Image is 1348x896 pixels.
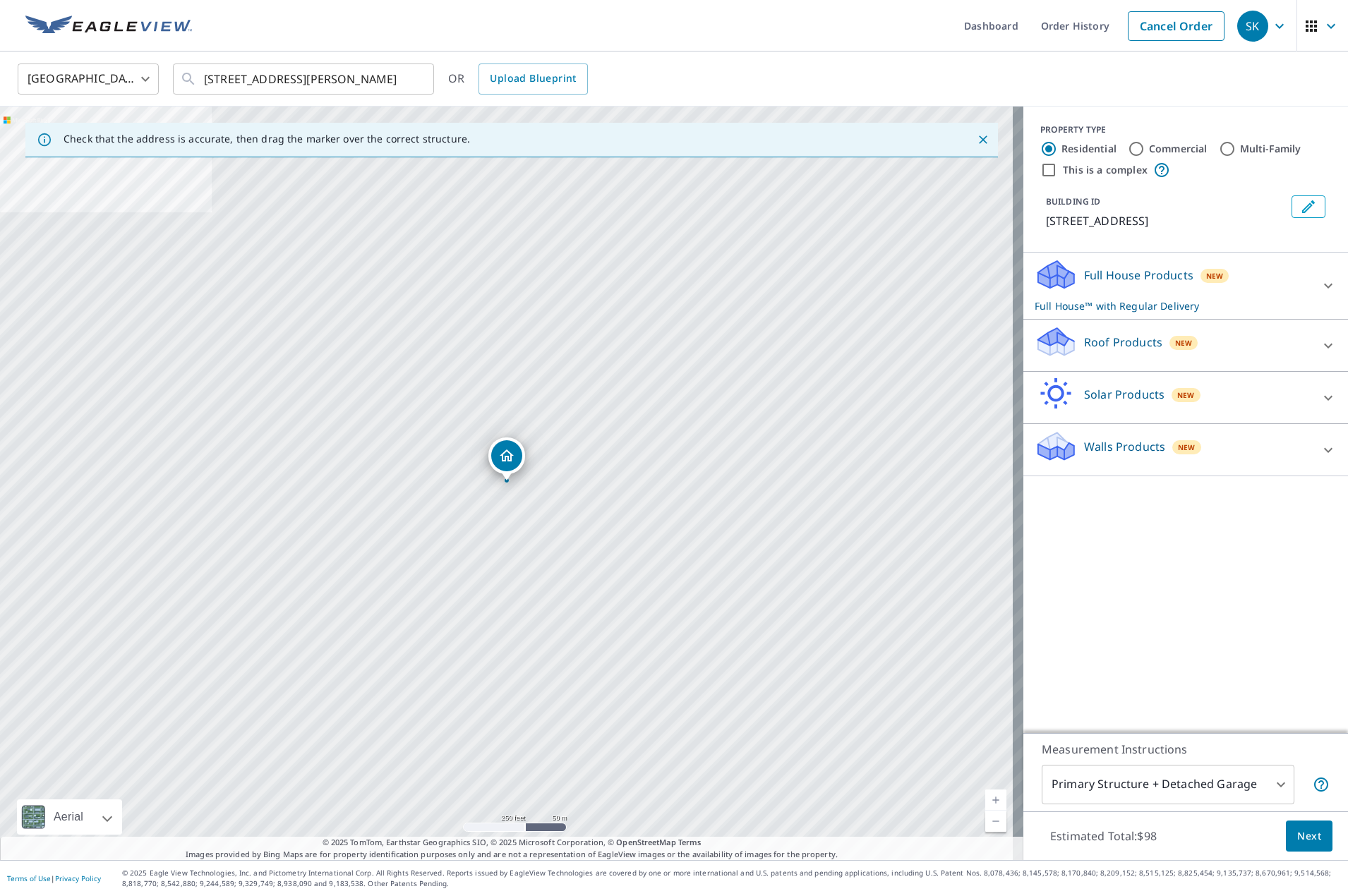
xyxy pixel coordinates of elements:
p: Roof Products [1084,334,1162,351]
label: Multi-Family [1240,142,1301,156]
p: Full House™ with Regular Delivery [1035,298,1311,313]
div: Aerial [49,799,88,835]
div: OR [448,63,588,95]
a: Terms of Use [7,873,51,883]
p: Measurement Instructions [1042,741,1330,758]
label: Residential [1061,142,1117,156]
div: Aerial [17,799,122,835]
a: Terms [678,837,702,847]
span: Upload Blueprint [490,70,576,87]
p: Full House Products [1084,267,1193,284]
span: Next [1297,828,1321,845]
span: © 2025 TomTom, Earthstar Geographics SIO, © 2025 Microsoft Corporation, © [323,837,702,849]
p: © 2025 Eagle View Technologies, Inc. and Pictometry International Corp. All Rights Reserved. Repo... [122,868,1341,889]
div: Roof ProductsNew [1035,325,1337,365]
p: Walls Products [1084,438,1165,455]
span: New [1178,442,1196,453]
span: Your report will include the primary structure and a detached garage if one exists. [1313,776,1330,793]
p: [STREET_ADDRESS] [1046,212,1286,229]
label: This is a complex [1063,163,1148,177]
label: Commercial [1149,142,1208,156]
p: Solar Products [1084,386,1165,403]
div: Primary Structure + Detached Garage [1042,765,1294,804]
a: OpenStreetMap [616,837,675,847]
input: Search by address or latitude-longitude [204,59,405,99]
div: Walls ProductsNew [1035,430,1337,470]
button: Edit building 1 [1292,195,1325,218]
span: New [1177,389,1195,401]
img: EV Logo [25,16,192,37]
a: Upload Blueprint [479,63,587,95]
span: New [1206,270,1224,281]
a: Current Level 17, Zoom Out [985,811,1006,832]
a: Privacy Policy [55,873,101,883]
a: Cancel Order [1128,11,1224,41]
p: BUILDING ID [1046,195,1100,207]
p: Estimated Total: $98 [1039,821,1168,852]
div: Full House ProductsNewFull House™ with Regular Delivery [1035,258,1337,313]
div: [GEOGRAPHIC_DATA] [18,59,159,99]
p: | [7,874,101,883]
button: Close [974,131,992,149]
button: Next [1286,821,1332,852]
div: Dropped pin, building 1, Residential property, 2110 Dustir Dr Caledonia, WI 53402 [488,437,525,481]
div: SK [1237,11,1268,42]
span: New [1175,337,1193,349]
p: Check that the address is accurate, then drag the marker over the correct structure. [64,133,470,145]
div: PROPERTY TYPE [1040,123,1331,136]
a: Current Level 17, Zoom In [985,789,1006,811]
div: Solar ProductsNew [1035,377,1337,418]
